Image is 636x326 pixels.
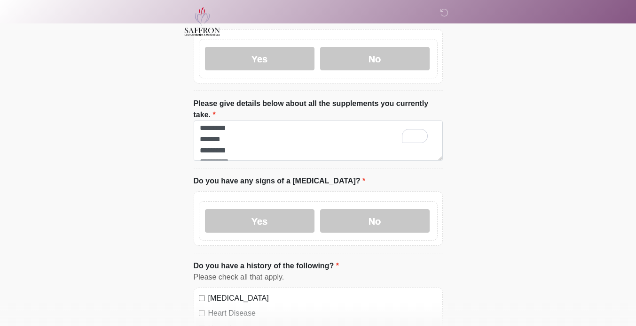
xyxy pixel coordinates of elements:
[184,7,221,36] img: Saffron Laser Aesthetics and Medical Spa Logo
[194,98,443,121] label: Please give details below about all the supplements you currently take.
[205,209,314,233] label: Yes
[199,295,205,301] input: [MEDICAL_DATA]
[208,308,438,319] label: Heart Disease
[194,121,443,161] textarea: To enrich screen reader interactions, please activate Accessibility in Grammarly extension settings
[194,175,366,187] label: Do you have any signs of a [MEDICAL_DATA]?
[205,47,314,70] label: Yes
[320,47,430,70] label: No
[208,293,438,304] label: [MEDICAL_DATA]
[320,209,430,233] label: No
[199,310,205,316] input: Heart Disease
[194,272,443,283] div: Please check all that apply.
[194,260,339,272] label: Do you have a history of the following?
